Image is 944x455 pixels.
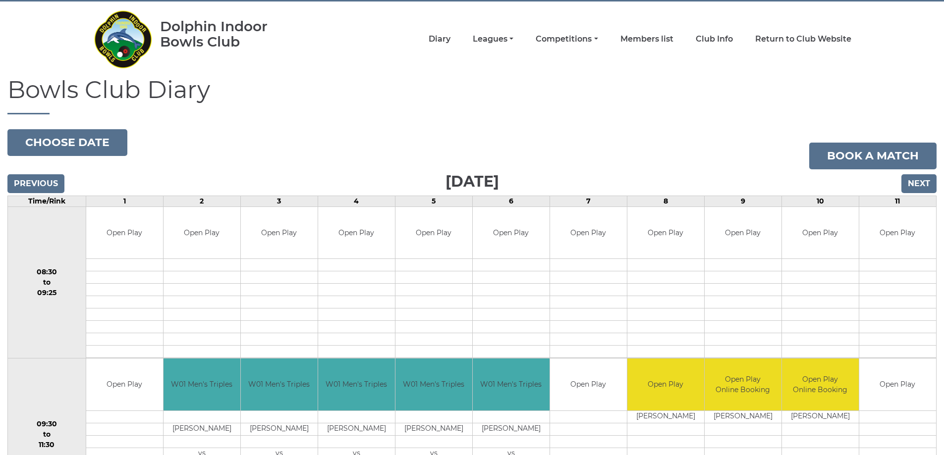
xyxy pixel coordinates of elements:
td: Open Play [705,207,781,259]
input: Previous [7,174,64,193]
td: [PERSON_NAME] [164,423,240,435]
td: Open Play [395,207,472,259]
td: 8 [627,196,704,206]
td: Open Play [550,207,627,259]
td: 4 [318,196,395,206]
td: 08:30 to 09:25 [8,206,86,358]
td: 6 [472,196,550,206]
td: Open Play Online Booking [782,358,859,410]
td: [PERSON_NAME] [473,423,550,435]
td: W01 Men's Triples [241,358,318,410]
td: Open Play [550,358,627,410]
td: Open Play [164,207,240,259]
div: Dolphin Indoor Bowls Club [160,19,299,50]
td: W01 Men's Triples [395,358,472,410]
td: Open Play [318,207,395,259]
td: 1 [86,196,163,206]
td: [PERSON_NAME] [782,410,859,423]
td: 2 [163,196,240,206]
td: 9 [704,196,781,206]
td: Open Play [859,207,936,259]
td: 10 [781,196,859,206]
a: Competitions [536,34,598,45]
td: [PERSON_NAME] [627,410,704,423]
a: Book a match [809,143,937,169]
a: Club Info [696,34,733,45]
td: Open Play [473,207,550,259]
td: W01 Men's Triples [473,358,550,410]
td: 11 [859,196,936,206]
td: Open Play [627,207,704,259]
input: Next [901,174,937,193]
td: 3 [240,196,318,206]
a: Diary [429,34,450,45]
td: [PERSON_NAME] [241,423,318,435]
td: Time/Rink [8,196,86,206]
td: [PERSON_NAME] [395,423,472,435]
td: [PERSON_NAME] [705,410,781,423]
h1: Bowls Club Diary [7,77,937,114]
td: Open Play [859,358,936,410]
td: W01 Men's Triples [318,358,395,410]
td: Open Play [86,207,163,259]
img: Dolphin Indoor Bowls Club [93,4,153,74]
td: Open Play Online Booking [705,358,781,410]
td: Open Play [782,207,859,259]
td: 7 [550,196,627,206]
button: Choose date [7,129,127,156]
td: [PERSON_NAME] [318,423,395,435]
td: Open Play [86,358,163,410]
td: 5 [395,196,472,206]
a: Return to Club Website [755,34,851,45]
td: Open Play [627,358,704,410]
td: W01 Men's Triples [164,358,240,410]
a: Leagues [473,34,513,45]
a: Members list [620,34,673,45]
td: Open Play [241,207,318,259]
